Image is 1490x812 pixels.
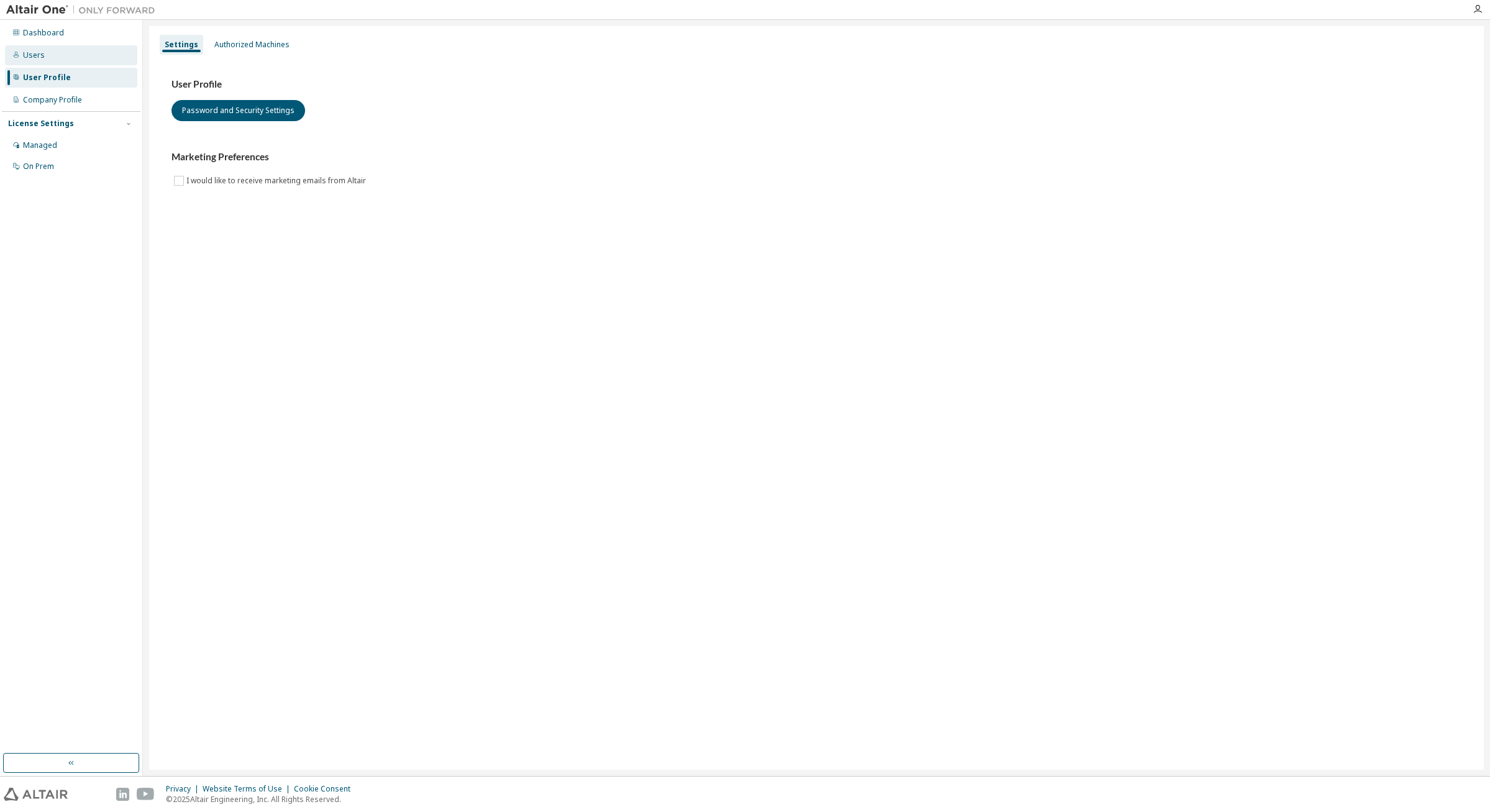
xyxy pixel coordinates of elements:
button: Password and Security Settings [171,100,305,121]
div: Cookie Consent [294,784,358,794]
div: Company Profile [23,95,82,105]
div: Settings [165,40,198,50]
div: Authorized Machines [214,40,290,50]
img: altair_logo.svg [4,788,68,801]
div: On Prem [23,162,54,171]
h3: Marketing Preferences [171,151,1461,163]
div: Website Terms of Use [203,784,294,794]
div: Dashboard [23,28,64,38]
div: Managed [23,140,57,150]
div: Privacy [166,784,203,794]
img: youtube.svg [137,788,155,801]
img: linkedin.svg [116,788,129,801]
h3: User Profile [171,78,1461,91]
label: I would like to receive marketing emails from Altair [186,173,368,188]
p: © 2025 Altair Engineering, Inc. All Rights Reserved. [166,794,358,805]
div: License Settings [8,119,74,129]
div: Users [23,50,45,60]
div: User Profile [23,73,71,83]
img: Altair One [6,4,162,16]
